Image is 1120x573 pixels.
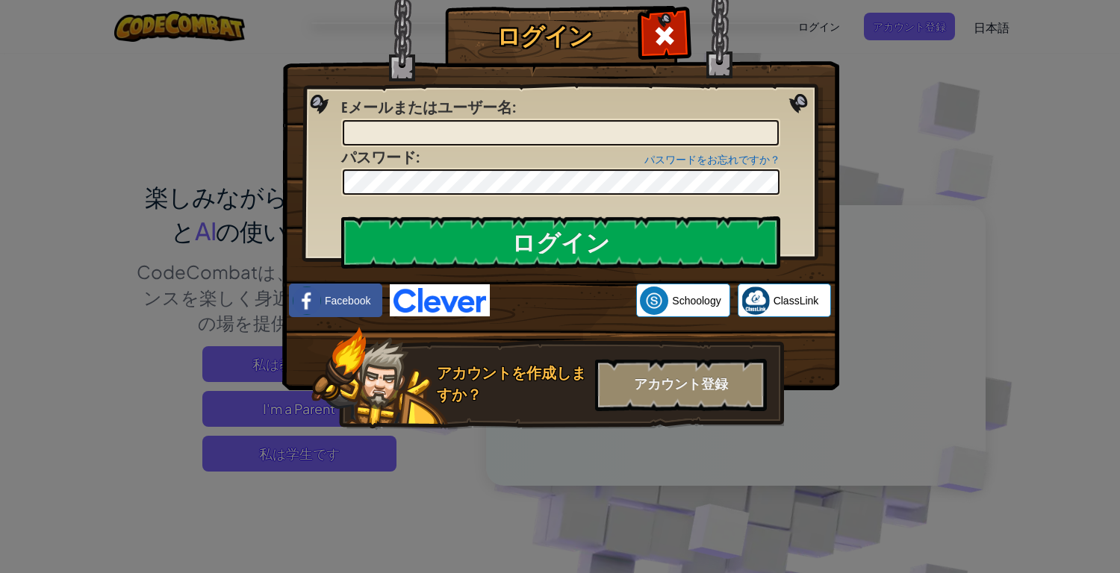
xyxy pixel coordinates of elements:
[672,293,721,308] span: Schoology
[341,97,512,117] span: Eメールまたはユーザー名
[774,293,819,308] span: ClassLink
[640,286,668,315] img: schoology.png
[595,359,767,411] div: アカウント登録
[741,286,770,315] img: classlink-logo-small.png
[341,147,416,167] span: パスワード
[449,23,639,49] h1: ログイン
[490,284,636,317] iframe: [Googleでログイン]ボタン
[644,154,780,166] a: パスワードをお忘れですか？
[341,97,516,119] label: :
[293,286,321,315] img: facebook_small.png
[325,293,370,308] span: Facebook
[341,216,780,269] input: ログイン
[390,284,490,316] img: clever-logo-blue.png
[341,147,420,169] label: :
[437,363,586,405] div: アカウントを作成しますか？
